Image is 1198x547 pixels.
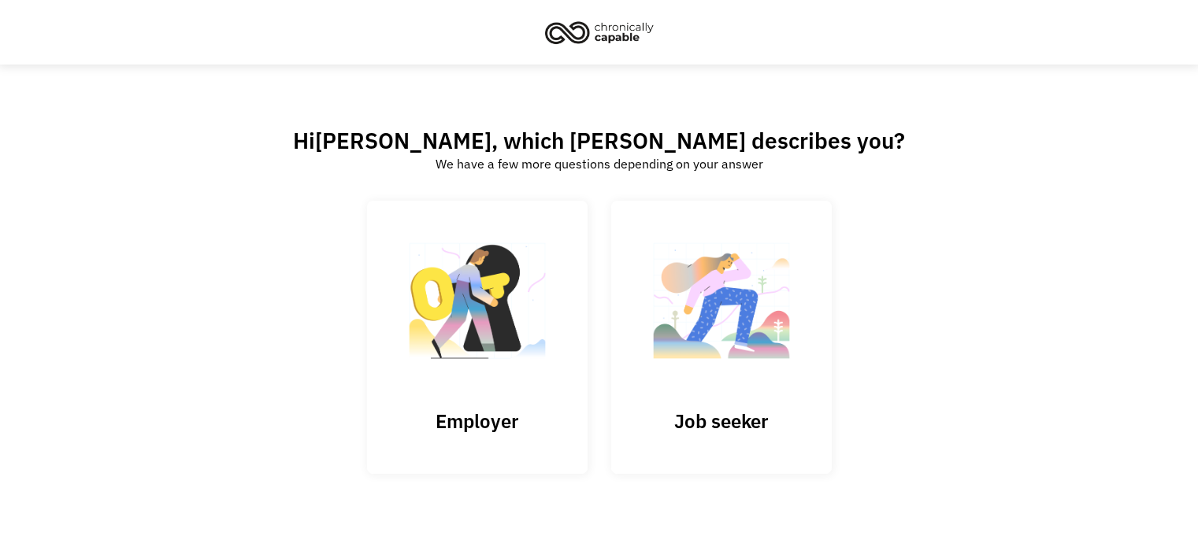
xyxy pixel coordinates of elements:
[293,127,905,154] h2: Hi , which [PERSON_NAME] describes you?
[540,15,658,50] img: Chronically Capable logo
[367,201,588,475] input: Submit
[315,126,491,155] span: [PERSON_NAME]
[436,154,763,173] div: We have a few more questions depending on your answer
[611,201,832,474] a: Job seeker
[643,409,800,433] h3: Job seeker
